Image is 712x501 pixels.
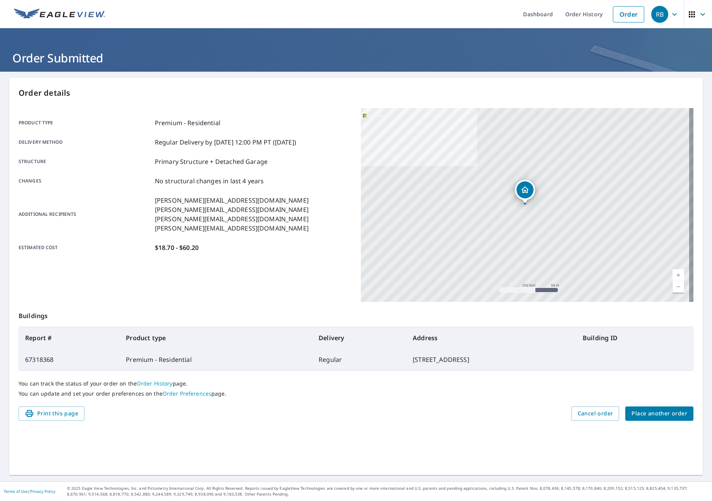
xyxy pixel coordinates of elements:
[19,243,152,252] p: Estimated cost
[515,180,535,204] div: Dropped pin, building 1, Residential property, 10314 NE 86th Ave Vancouver, WA 98662
[25,409,78,418] span: Print this page
[576,327,693,349] th: Building ID
[625,406,693,421] button: Place another order
[19,196,152,233] p: Additional recipients
[613,6,644,22] a: Order
[155,138,296,147] p: Regular Delivery by [DATE] 12:00 PM PT ([DATE])
[19,138,152,147] p: Delivery method
[4,489,55,494] p: |
[312,327,407,349] th: Delivery
[407,327,576,349] th: Address
[14,9,105,20] img: EV Logo
[19,380,693,387] p: You can track the status of your order on the page.
[19,176,152,186] p: Changes
[19,406,84,421] button: Print this page
[155,243,199,252] p: $18.70 - $60.20
[67,486,708,497] p: © 2025 Eagle View Technologies, Inc. and Pictometry International Corp. All Rights Reserved. Repo...
[19,327,120,349] th: Report #
[578,409,613,418] span: Cancel order
[407,349,576,370] td: [STREET_ADDRESS]
[19,390,693,397] p: You can update and set your order preferences on the page.
[19,302,693,327] p: Buildings
[120,327,312,349] th: Product type
[155,157,268,166] p: Primary Structure + Detached Garage
[155,205,309,214] p: [PERSON_NAME][EMAIL_ADDRESS][DOMAIN_NAME]
[155,196,309,205] p: [PERSON_NAME][EMAIL_ADDRESS][DOMAIN_NAME]
[155,176,264,186] p: No structural changes in last 4 years
[19,87,693,99] p: Order details
[631,409,687,418] span: Place another order
[155,224,309,233] p: [PERSON_NAME][EMAIL_ADDRESS][DOMAIN_NAME]
[155,118,220,127] p: Premium - Residential
[137,380,173,387] a: Order History
[4,489,28,494] a: Terms of Use
[19,157,152,166] p: Structure
[571,406,619,421] button: Cancel order
[673,281,684,293] a: Current Level 17, Zoom Out
[120,349,312,370] td: Premium - Residential
[19,349,120,370] td: 67318368
[651,6,668,23] div: RB
[9,50,703,66] h1: Order Submitted
[673,269,684,281] a: Current Level 17, Zoom In
[30,489,55,494] a: Privacy Policy
[312,349,407,370] td: Regular
[19,118,152,127] p: Product type
[163,390,211,397] a: Order Preferences
[155,214,309,224] p: [PERSON_NAME][EMAIL_ADDRESS][DOMAIN_NAME]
